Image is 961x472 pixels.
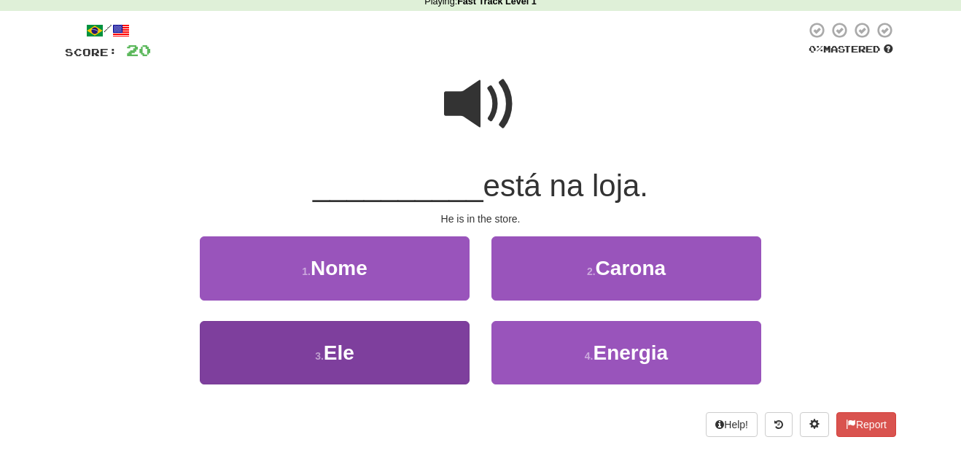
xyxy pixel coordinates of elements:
[596,257,666,279] span: Carona
[765,412,793,437] button: Round history (alt+y)
[302,266,311,277] small: 1 .
[491,321,761,384] button: 4.Energia
[483,169,649,203] span: está na loja.
[65,21,151,39] div: /
[324,341,354,364] span: Ele
[491,236,761,300] button: 2.Carona
[65,212,896,226] div: He is in the store.
[200,236,470,300] button: 1.Nome
[585,350,594,362] small: 4 .
[809,43,823,55] span: 0 %
[313,169,483,203] span: __________
[65,46,117,58] span: Score:
[836,412,896,437] button: Report
[315,350,324,362] small: 3 .
[806,43,896,56] div: Mastered
[126,41,151,59] span: 20
[706,412,758,437] button: Help!
[200,321,470,384] button: 3.Ele
[593,341,668,364] span: Energia
[587,266,596,277] small: 2 .
[311,257,367,279] span: Nome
